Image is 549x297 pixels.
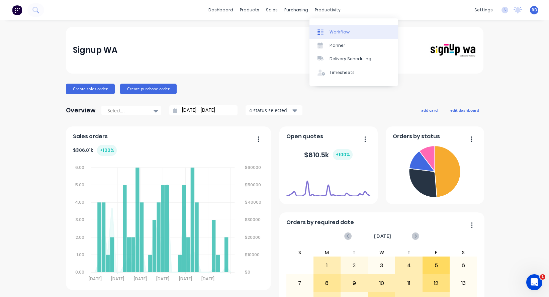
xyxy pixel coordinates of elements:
tspan: [DATE] [111,276,124,282]
a: Workflow [309,25,398,38]
div: + 100 % [97,145,117,156]
tspan: $0 [245,269,251,275]
tspan: 1.00 [77,252,84,258]
tspan: $60000 [245,165,261,170]
div: Timesheets [330,70,355,76]
a: dashboard [205,5,237,15]
tspan: [DATE] [134,276,147,282]
button: add card [417,106,442,114]
tspan: $50000 [245,182,261,188]
div: T [341,249,368,257]
a: Delivery Scheduling [309,52,398,66]
div: M [313,249,341,257]
div: 8 [314,275,341,292]
div: products [237,5,263,15]
div: 4 [395,257,422,274]
tspan: 0.00 [75,269,84,275]
tspan: $10000 [245,252,260,258]
div: 13 [450,275,477,292]
div: 12 [423,275,450,292]
tspan: 4.00 [75,199,84,205]
div: W [368,249,395,257]
img: Factory [12,5,22,15]
div: 6 [450,257,477,274]
div: Overview [66,104,96,117]
div: 5 [423,257,450,274]
tspan: $20000 [245,234,261,240]
tspan: 5.00 [75,182,84,188]
div: T [395,249,423,257]
button: edit dashboard [446,106,483,114]
a: Timesheets [309,66,398,79]
span: RB [532,7,537,13]
div: S [450,249,477,257]
tspan: [DATE] [179,276,192,282]
div: + 100 % [333,149,353,160]
span: Open quotes [286,132,323,140]
iframe: Intercom live chat [526,274,542,290]
div: 3 [368,257,395,274]
tspan: [DATE] [202,276,215,282]
div: Signup WA [73,43,117,57]
div: Workflow [330,29,350,35]
button: 4 status selected [246,105,302,115]
img: Signup WA [429,43,476,58]
div: 2 [341,257,368,274]
tspan: $30000 [245,217,261,222]
div: purchasing [281,5,311,15]
div: 10 [368,275,395,292]
button: Create purchase order [120,84,177,94]
tspan: $40000 [245,199,262,205]
div: 4 status selected [249,107,291,114]
div: settings [471,5,496,15]
div: sales [263,5,281,15]
div: $ 306.01k [73,145,117,156]
span: Sales orders [73,132,108,140]
div: Delivery Scheduling [330,56,371,62]
button: Create sales order [66,84,115,94]
div: F [423,249,450,257]
div: S [286,249,313,257]
div: $ 810.5k [304,149,353,160]
tspan: 3.00 [76,217,84,222]
div: 7 [286,275,313,292]
span: Orders by status [393,132,440,140]
div: 9 [341,275,368,292]
span: [DATE] [374,232,391,240]
div: productivity [311,5,344,15]
div: 1 [314,257,341,274]
span: 1 [540,274,545,280]
div: Planner [330,42,345,48]
tspan: 6.00 [75,165,84,170]
tspan: [DATE] [89,276,102,282]
tspan: 2.00 [76,234,84,240]
div: 11 [395,275,422,292]
tspan: [DATE] [157,276,170,282]
a: Planner [309,39,398,52]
